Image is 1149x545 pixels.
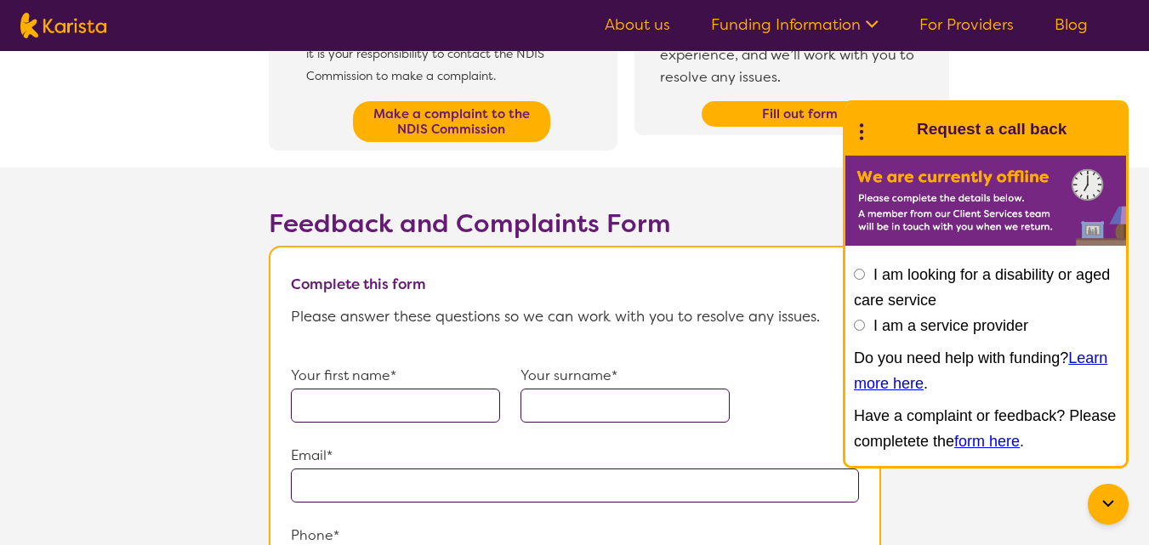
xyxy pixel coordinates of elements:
[845,156,1126,246] img: Karista offline chat form to request call back
[291,443,859,468] p: Email*
[660,22,941,93] span: Complete the form below outlining your experience, and we’ll work with you to resolve any issues.
[954,433,1020,450] a: form here
[873,112,907,146] img: Karista
[291,363,500,389] p: Your first name*
[291,275,426,293] b: Complete this form
[873,317,1028,334] label: I am a service provider
[20,13,106,38] img: Karista logo
[353,101,550,142] a: Make a complaint to the NDIS Commission
[306,20,593,87] p: 3. If you have a complaint about an NDIS Provider, it is your responsibility to contact the NDIS ...
[854,403,1118,454] p: Have a complaint or feedback? Please completete the .
[711,14,879,35] a: Funding Information
[762,105,838,122] b: Fill out form
[919,14,1014,35] a: For Providers
[373,105,530,138] b: Make a complaint to the NDIS Commission
[520,363,730,389] p: Your surname*
[854,266,1110,309] label: I am looking for a disability or aged care service
[269,208,881,239] h2: Feedback and Complaints Form
[291,304,859,329] p: Please answer these questions so we can work with you to resolve any issues.
[605,14,670,35] a: About us
[1055,14,1088,35] a: Blog
[917,116,1067,142] h1: Request a call back
[854,345,1118,396] p: Do you need help with funding? .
